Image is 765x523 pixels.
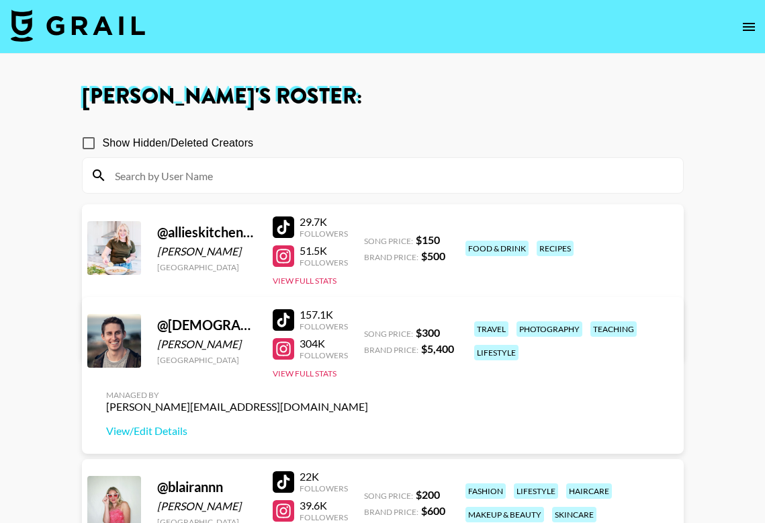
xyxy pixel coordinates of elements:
h1: [PERSON_NAME] 's Roster: [82,86,684,108]
div: teaching [590,321,637,337]
a: View/Edit Details [106,424,368,438]
div: 304K [300,337,348,350]
div: [PERSON_NAME] [157,337,257,351]
img: Grail Talent [11,9,145,42]
span: Song Price: [364,236,413,246]
div: Followers [300,483,348,493]
div: Followers [300,257,348,268]
strong: $ 200 [416,488,440,501]
div: food & drink [465,241,529,256]
input: Search by User Name [107,165,675,186]
div: @ allieskitchentable [157,224,257,241]
div: 39.6K [300,499,348,512]
strong: $ 5,400 [421,342,454,355]
span: Brand Price: [364,345,418,355]
div: recipes [537,241,574,256]
button: open drawer [735,13,762,40]
div: 51.5K [300,244,348,257]
div: photography [516,321,582,337]
div: 157.1K [300,308,348,321]
strong: $ 600 [421,504,445,517]
div: [PERSON_NAME] [157,499,257,513]
strong: $ 500 [421,249,445,262]
div: 22K [300,470,348,483]
span: Brand Price: [364,507,418,517]
span: Brand Price: [364,252,418,262]
div: lifestyle [474,345,519,360]
button: View Full Stats [273,276,336,286]
div: Followers [300,229,348,239]
div: travel [474,321,508,337]
div: Followers [300,350,348,360]
div: fashion [465,483,506,499]
div: @ [DEMOGRAPHIC_DATA] [157,317,257,333]
div: 29.7K [300,215,348,229]
div: [GEOGRAPHIC_DATA] [157,355,257,365]
div: lifestyle [514,483,558,499]
strong: $ 150 [416,233,440,246]
div: haircare [566,483,612,499]
div: [GEOGRAPHIC_DATA] [157,262,257,272]
div: @ blairannn [157,479,257,495]
div: skincare [552,507,596,522]
span: Show Hidden/Deleted Creators [103,135,254,151]
div: Followers [300,512,348,522]
strong: $ 300 [416,326,440,339]
span: Song Price: [364,329,413,339]
button: View Full Stats [273,368,336,378]
div: Followers [300,321,348,331]
div: Managed By [106,390,368,400]
span: Song Price: [364,491,413,501]
div: [PERSON_NAME] [157,245,257,258]
div: makeup & beauty [465,507,544,522]
div: [PERSON_NAME][EMAIL_ADDRESS][DOMAIN_NAME] [106,400,368,413]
